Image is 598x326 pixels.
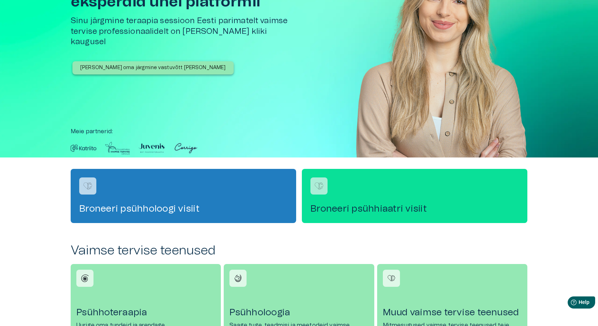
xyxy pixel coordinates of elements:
img: Psühholoogia icon [233,273,243,284]
h4: Muud vaimse tervise teenused [383,307,522,318]
iframe: Help widget launcher [542,294,598,314]
img: Partner logo [139,141,164,155]
a: Navigate to service booking [302,169,527,223]
img: Psühhoteraapia icon [80,273,90,284]
img: Partner logo [105,141,130,155]
h4: Psühhoteraapia [76,307,215,318]
p: Meie partnerid : [71,127,527,136]
img: Partner logo [71,141,96,155]
h4: Broneeri psühhiaatri visiit [310,203,519,214]
button: [PERSON_NAME] oma järgmine vastuvõtt [PERSON_NAME] [72,61,234,74]
img: Broneeri psühholoogi visiit logo [82,181,93,191]
img: Partner logo [173,141,199,155]
img: Muud vaimse tervise teenused icon [386,273,397,284]
a: Navigate to service booking [71,169,296,223]
img: Broneeri psühhiaatri visiit logo [314,181,324,191]
h4: Broneeri psühholoogi visiit [79,203,288,214]
h4: Psühholoogia [229,307,368,318]
h5: Sinu järgmine teraapia sessioon Eesti parimatelt vaimse tervise professionaalidelt on [PERSON_NAM... [71,16,302,47]
p: [PERSON_NAME] oma järgmine vastuvõtt [PERSON_NAME] [80,64,226,72]
h2: Vaimse tervise teenused [71,243,527,258]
